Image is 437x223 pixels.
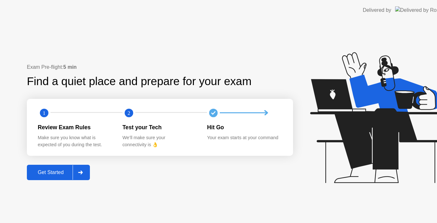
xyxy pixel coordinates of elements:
[38,123,112,131] div: Review Exam Rules
[63,64,77,70] b: 5 min
[207,134,282,141] div: Your exam starts at your command
[207,123,282,131] div: Hit Go
[27,73,252,90] div: Find a quiet place and prepare for your exam
[363,6,391,14] div: Delivered by
[128,110,130,116] text: 2
[123,134,197,148] div: We’ll make sure your connectivity is 👌
[38,134,112,148] div: Make sure you know what is expected of you during the test.
[123,123,197,131] div: Test your Tech
[27,165,90,180] button: Get Started
[27,63,293,71] div: Exam Pre-flight:
[29,170,73,175] div: Get Started
[43,110,45,116] text: 1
